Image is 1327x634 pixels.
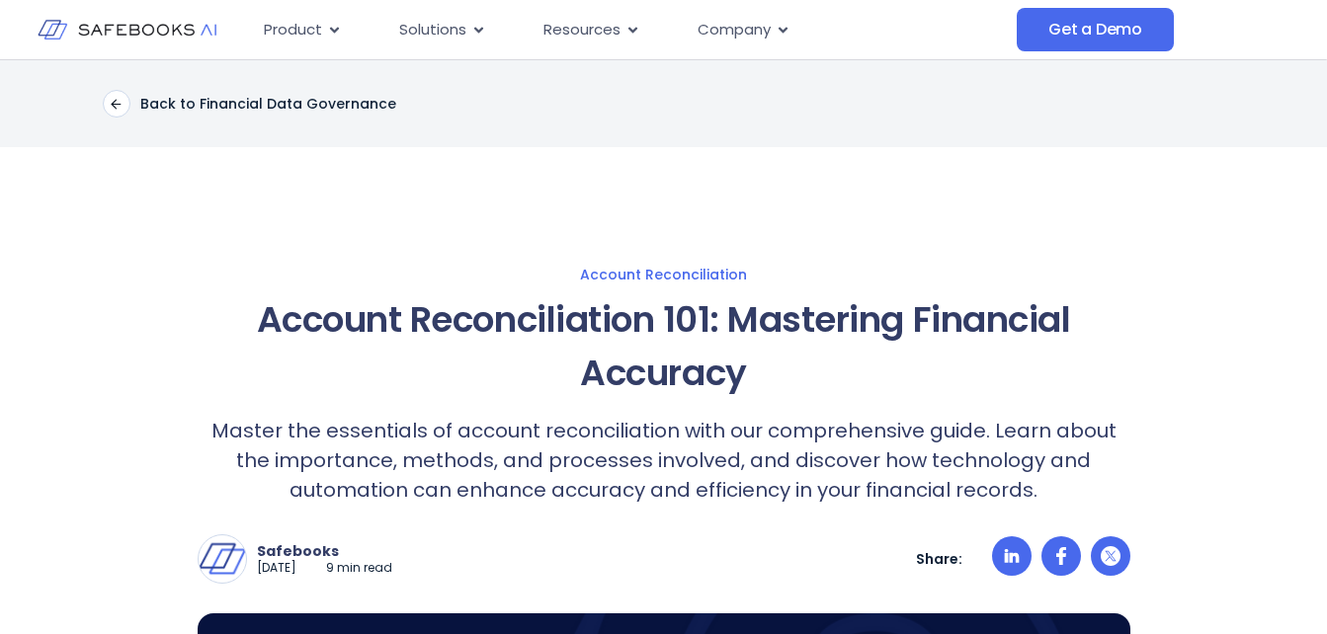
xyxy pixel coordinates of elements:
p: Back to Financial Data Governance [140,95,396,113]
p: Master the essentials of account reconciliation with our comprehensive guide. Learn about the imp... [198,416,1130,505]
span: Product [264,19,322,41]
span: Get a Demo [1048,20,1142,40]
span: Company [698,19,771,41]
h1: Account Reconciliation 101: Mastering Financial Accuracy [198,293,1130,400]
span: Solutions [399,19,466,41]
p: [DATE] [257,560,296,577]
p: Safebooks [257,542,392,560]
p: Share: [916,550,962,568]
a: Get a Demo [1017,8,1174,51]
span: Resources [543,19,621,41]
nav: Menu [248,11,1017,49]
div: Menu Toggle [248,11,1017,49]
img: Safebooks [199,535,246,583]
a: Account Reconciliation [20,266,1307,283]
p: 9 min read [326,560,392,577]
a: Back to Financial Data Governance [103,90,396,118]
